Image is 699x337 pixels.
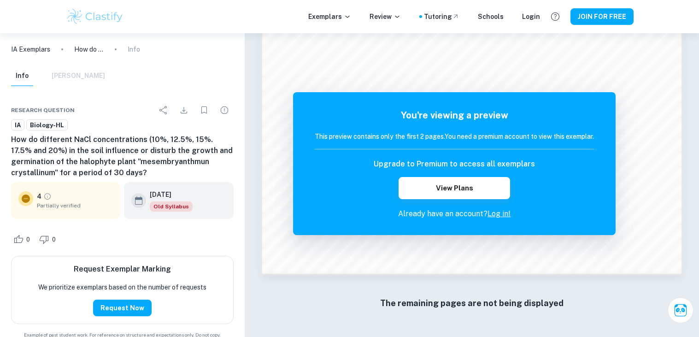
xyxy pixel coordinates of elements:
a: IA [11,119,24,131]
span: Research question [11,106,75,114]
div: Bookmark [195,101,213,119]
button: Info [11,66,33,86]
p: Review [370,12,401,22]
h6: [DATE] [150,189,185,200]
button: Request Now [93,300,152,316]
p: We prioritize exemplars based on the number of requests [38,282,206,292]
a: IA Exemplars [11,44,50,54]
h6: Request Exemplar Marking [74,264,171,275]
h5: You're viewing a preview [315,108,594,122]
button: Ask Clai [668,297,693,323]
div: Download [175,101,193,119]
h6: This preview contains only the first 2 pages. You need a premium account to view this exemplar. [315,131,594,142]
div: Like [11,232,35,247]
h6: Upgrade to Premium to access all exemplars [374,159,535,170]
div: Share [154,101,173,119]
a: Login [522,12,540,22]
p: 4 [37,191,41,201]
p: Info [128,44,140,54]
span: Old Syllabus [150,201,193,212]
button: View Plans [399,177,510,199]
a: Schools [478,12,504,22]
span: 0 [47,235,61,244]
p: Already have an account? [315,208,594,219]
span: IA [12,121,24,130]
a: Biology-HL [26,119,68,131]
h6: How do different NaCl concentrations (10%, 12.5%, 15%. 17.5% and 20%) in the soil influence or di... [11,134,234,178]
span: Partially verified [37,201,113,210]
div: Starting from the May 2025 session, the Biology IA requirements have changed. It's OK to refer to... [150,201,193,212]
a: Grade partially verified [43,192,52,201]
a: Tutoring [424,12,459,22]
button: Help and Feedback [547,9,563,24]
p: How do different NaCl concentrations (10%, 12.5%, 15%. 17.5% and 20%) in the soil influence or di... [74,44,104,54]
img: Clastify logo [66,7,124,26]
button: JOIN FOR FREE [570,8,634,25]
span: 0 [21,235,35,244]
div: Report issue [215,101,234,119]
div: Dislike [37,232,61,247]
p: Exemplars [308,12,351,22]
h6: The remaining pages are not being displayed [281,297,663,310]
a: Log in! [488,209,511,218]
span: Biology-HL [27,121,67,130]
